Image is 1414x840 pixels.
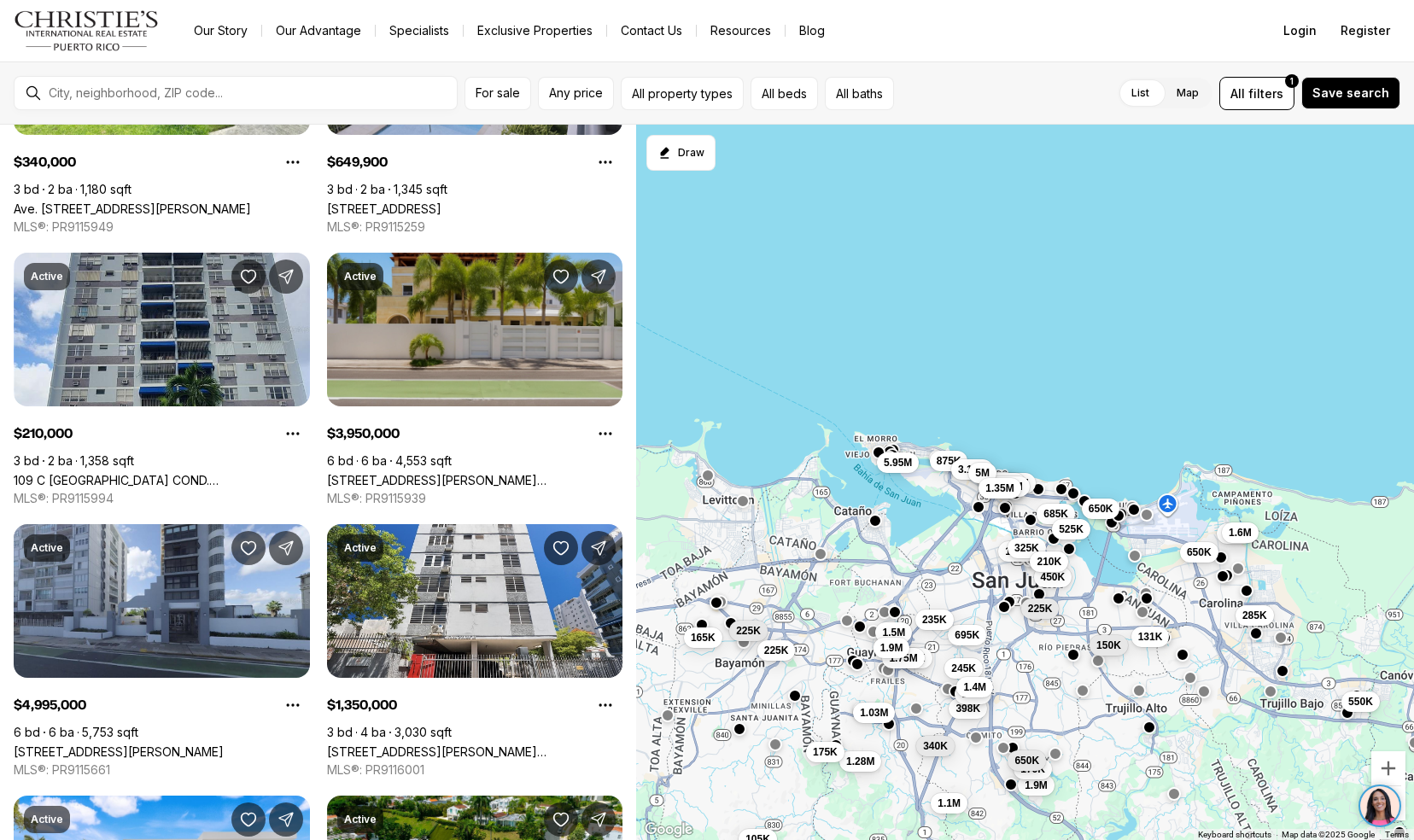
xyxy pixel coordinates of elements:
[860,705,888,719] span: 1.03M
[344,813,377,826] p: Active
[544,260,578,294] button: Save Property: 1206 MAGDALENA AVE
[691,630,716,644] span: 165K
[1018,775,1055,796] button: 1.9M
[963,680,986,694] span: 1.4M
[1037,504,1075,524] button: 685K
[1020,598,1059,619] button: 225K
[839,751,881,772] button: 1.28M
[1187,545,1212,558] span: 650K
[1006,476,1029,490] span: 3.8M
[1008,537,1046,557] button: 325K
[1341,691,1380,711] button: 550K
[465,77,531,110] button: For sale
[921,612,946,626] span: 235K
[961,687,985,701] span: 1.7M
[1081,498,1119,518] button: 650K
[10,10,50,50] img: be3d4b55-7850-4bcb-9297-a2f9cd376e78.png
[1037,554,1061,568] span: 210K
[951,458,993,479] button: 3.15M
[180,19,261,43] a: Our Story
[951,662,976,675] span: 245K
[853,702,895,722] button: 1.03M
[999,473,1036,493] button: 3.8M
[231,531,266,565] button: Save Property: 888 AVE ASFHORD #PH17
[936,453,961,467] span: 875K
[875,621,912,642] button: 1.5M
[949,697,987,718] button: 398K
[1216,522,1254,543] button: 250K
[1219,77,1294,110] button: Allfilters1
[938,796,961,810] span: 1.1M
[1043,507,1068,521] span: 685K
[538,77,614,110] button: Any price
[344,270,377,283] p: Active
[14,201,251,216] a: Ave. San Ignacio FRAILES #B101, GUAYNABO PR, 00971
[825,77,894,110] button: All baths
[276,145,310,179] button: Property options
[994,480,1022,493] span: 3.95M
[14,473,310,487] a: 109 C COSTA RICA COND. GRANADA #14-A, SAN JUAN PR, 00917
[588,145,622,179] button: Property options
[1248,85,1283,102] span: filters
[916,735,955,755] button: 340K
[621,77,744,110] button: All property types
[955,684,991,704] button: 1.7M
[327,744,623,759] a: 85 WILSON STREET #PH-601, SAN JUAN PR, 00907
[276,688,310,722] button: Property options
[544,802,578,837] button: Save Property: 222 CALLE TURPIAL
[607,19,696,43] button: Contact Us
[1005,545,1030,558] span: 185K
[985,481,1014,494] span: 1.35M
[1282,830,1375,839] span: Map data ©2025 Google
[376,19,463,43] a: Specialists
[1033,566,1072,586] button: 450K
[231,802,266,837] button: Save Property: 13-12 SANTANDER ST, TORRIMAR #12-13
[1301,77,1400,109] button: Save search
[1222,522,1259,543] button: 1.6M
[979,477,1020,498] button: 1.35M
[757,640,795,661] button: 225K
[1008,750,1046,771] button: 650K
[955,627,979,641] span: 695K
[544,531,578,565] button: Save Property: 85 WILSON STREET #PH-601
[14,10,160,51] img: logo
[1090,634,1128,655] button: 150K
[1348,694,1373,708] span: 550K
[751,77,818,110] button: All beds
[464,19,606,43] a: Exclusive Properties
[987,476,1029,497] button: 3.95M
[879,641,903,655] span: 1.9M
[873,638,909,658] button: 1.9M
[736,623,761,637] span: 225K
[697,19,785,43] a: Resources
[958,462,986,475] span: 3.15M
[1118,78,1163,108] label: List
[884,455,912,469] span: 5.95M
[923,738,948,752] span: 340K
[882,625,905,639] span: 1.5M
[1027,602,1052,615] span: 225K
[327,473,623,487] a: 1206 MAGDALENA AVE, SAN JUAN PR, 00907
[581,260,616,294] button: Share Property
[1014,754,1039,767] span: 650K
[588,688,622,722] button: Property options
[581,802,616,837] button: Share Property
[882,648,924,668] button: 1.75M
[1096,638,1121,651] span: 150K
[476,86,520,100] span: For sale
[646,135,716,171] button: Start drawing
[1341,24,1390,38] span: Register
[1163,78,1212,108] label: Map
[1290,74,1294,88] span: 1
[846,755,874,768] span: 1.28M
[684,627,722,647] button: 165K
[987,472,1025,493] button: 245K
[900,651,925,665] span: 900K
[31,270,63,283] p: Active
[955,701,980,715] span: 398K
[14,744,224,759] a: 888 AVE ASFHORD #PH17, SAN JUAN PR, 00907
[1223,526,1247,540] span: 250K
[1180,541,1218,562] button: 650K
[269,260,303,294] button: Share Property
[914,609,953,629] button: 235K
